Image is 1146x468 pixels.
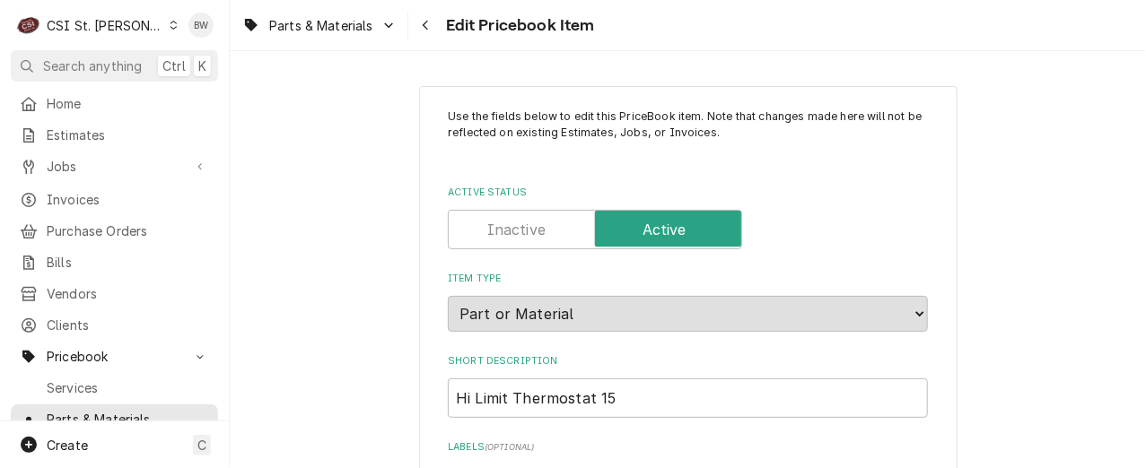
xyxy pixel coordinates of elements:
[11,279,218,308] a: Vendors
[11,247,218,277] a: Bills
[11,50,218,82] button: Search anythingCtrlK
[11,120,218,150] a: Estimates
[16,13,41,38] div: C
[197,436,206,455] span: C
[448,186,928,200] label: Active Status
[47,94,209,113] span: Home
[43,56,142,75] span: Search anything
[47,410,209,429] span: Parts & Materials
[448,440,928,455] label: Labels
[11,152,218,181] a: Go to Jobs
[412,11,441,39] button: Navigate back
[162,56,186,75] span: Ctrl
[11,373,218,403] a: Services
[16,13,41,38] div: CSI St. Louis's Avatar
[188,13,214,38] div: Brad Wicks's Avatar
[188,13,214,38] div: BW
[485,442,535,452] span: ( optional )
[47,347,182,366] span: Pricebook
[47,221,209,240] span: Purchase Orders
[235,11,404,40] a: Go to Parts & Materials
[47,157,182,176] span: Jobs
[448,378,928,418] input: Name used to describe this Part or Material
[47,438,88,453] span: Create
[448,186,928,249] div: Active Status
[11,404,218,434] a: Parts & Materials
[47,190,209,209] span: Invoices
[47,316,209,334] span: Clients
[269,16,373,35] span: Parts & Materials
[11,342,218,371] a: Go to Pricebook
[11,185,218,214] a: Invoices
[448,272,928,332] div: Item Type
[11,89,218,118] a: Home
[47,126,209,144] span: Estimates
[47,16,163,35] div: CSI St. [PERSON_NAME]
[448,108,928,158] p: Use the fields below to edit this PriceBook item. Note that changes made here will not be reflect...
[448,272,928,286] label: Item Type
[448,354,928,418] div: Short Description
[198,56,206,75] span: K
[448,354,928,368] label: Short Description
[47,253,209,272] span: Bills
[47,378,209,397] span: Services
[11,216,218,246] a: Purchase Orders
[441,13,595,38] span: Edit Pricebook Item
[11,310,218,340] a: Clients
[47,284,209,303] span: Vendors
